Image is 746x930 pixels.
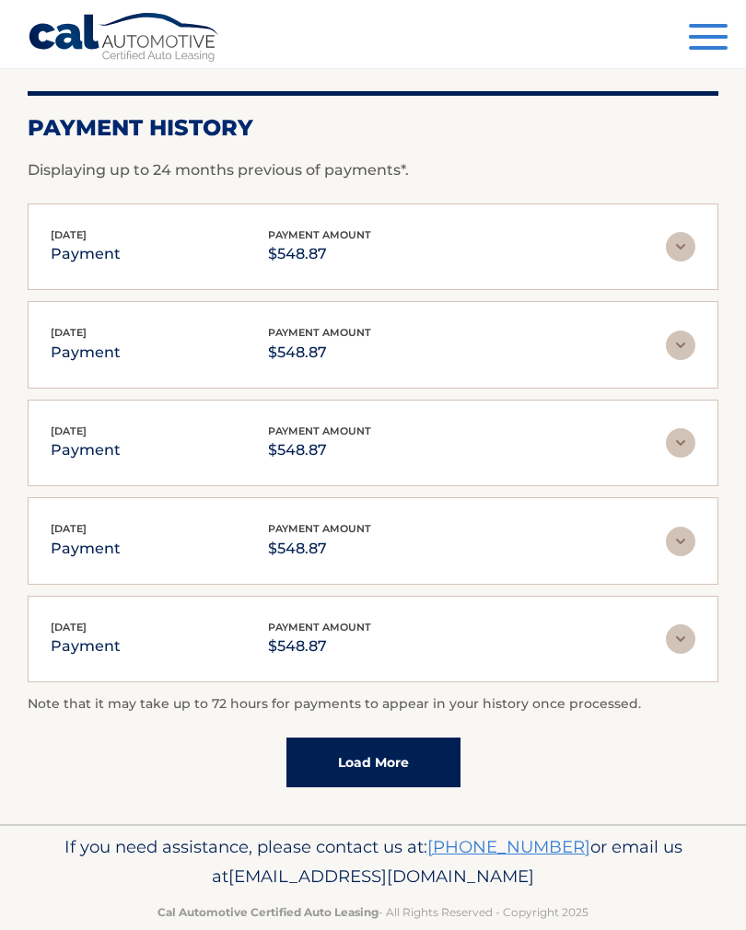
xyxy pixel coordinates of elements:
[666,624,695,654] img: accordion-rest.svg
[286,738,460,787] a: Load More
[51,634,121,659] p: payment
[28,832,718,891] p: If you need assistance, please contact us at: or email us at
[51,340,121,366] p: payment
[268,424,371,437] span: payment amount
[51,241,121,267] p: payment
[666,232,695,262] img: accordion-rest.svg
[28,114,718,142] h2: Payment History
[28,159,718,181] p: Displaying up to 24 months previous of payments*.
[268,437,371,463] p: $548.87
[51,621,87,634] span: [DATE]
[51,228,87,241] span: [DATE]
[51,437,121,463] p: payment
[157,905,379,919] strong: Cal Automotive Certified Auto Leasing
[51,326,87,339] span: [DATE]
[28,902,718,922] p: - All Rights Reserved - Copyright 2025
[228,866,534,887] span: [EMAIL_ADDRESS][DOMAIN_NAME]
[666,428,695,458] img: accordion-rest.svg
[268,340,371,366] p: $548.87
[268,326,371,339] span: payment amount
[427,836,590,857] a: [PHONE_NUMBER]
[51,522,87,535] span: [DATE]
[51,424,87,437] span: [DATE]
[268,228,371,241] span: payment amount
[51,536,121,562] p: payment
[268,536,371,562] p: $548.87
[268,634,371,659] p: $548.87
[689,24,728,54] button: Menu
[666,527,695,556] img: accordion-rest.svg
[28,693,718,715] p: Note that it may take up to 72 hours for payments to appear in your history once processed.
[268,522,371,535] span: payment amount
[666,331,695,360] img: accordion-rest.svg
[28,12,221,65] a: Cal Automotive
[268,241,371,267] p: $548.87
[268,621,371,634] span: payment amount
